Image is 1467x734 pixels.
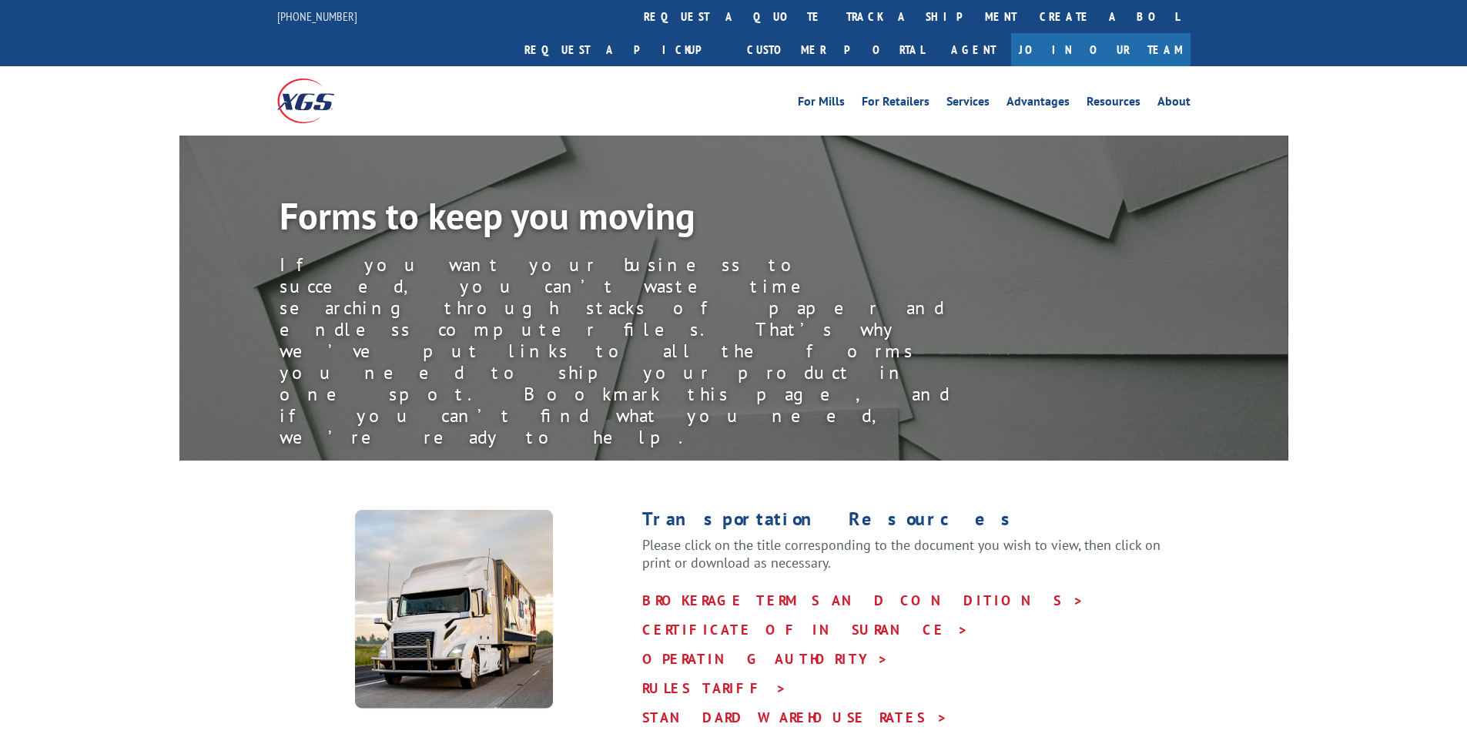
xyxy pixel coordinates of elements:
h1: Transportation Resources [642,510,1191,536]
a: CERTIFICATE OF INSURANCE > [642,621,969,638]
a: For Retailers [862,96,929,112]
a: Advantages [1006,96,1070,112]
a: OPERATING AUTHORITY > [642,650,889,668]
a: BROKERAGE TERMS AND CONDITIONS > [642,592,1084,609]
a: Join Our Team [1011,33,1191,66]
a: Agent [936,33,1011,66]
div: If you want your business to succeed, you can’t waste time searching through stacks of paper and ... [280,254,973,448]
a: About [1157,96,1191,112]
a: Customer Portal [735,33,936,66]
a: Request a pickup [513,33,735,66]
a: Resources [1087,96,1140,112]
a: [PHONE_NUMBER] [277,8,357,24]
h1: Forms to keep you moving [280,197,973,242]
p: Please click on the title corresponding to the document you wish to view, then click on print or ... [642,536,1191,587]
img: XpressGlobal_Resources [354,510,554,709]
a: RULES TARIFF > [642,679,787,697]
a: For Mills [798,96,845,112]
a: STANDARD WAREHOUSE RATES > [642,709,948,726]
a: Services [946,96,990,112]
